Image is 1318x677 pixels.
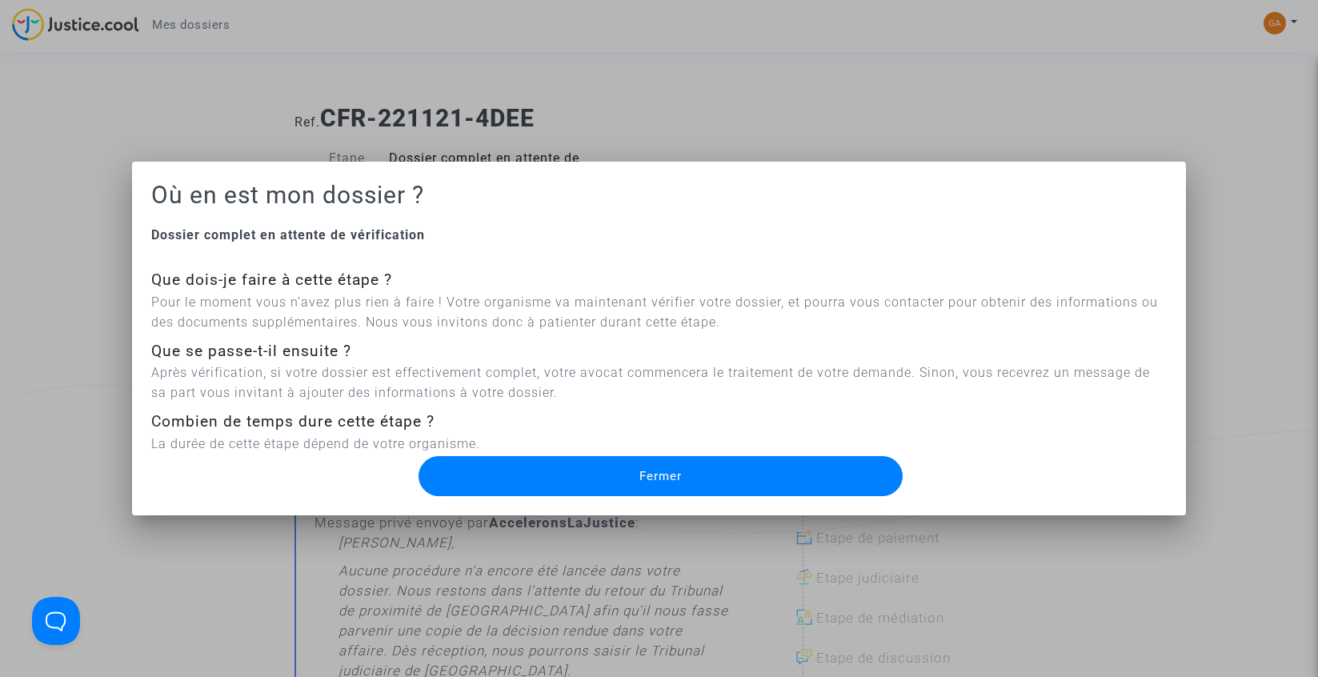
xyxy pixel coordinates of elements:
[419,456,903,496] button: Fermer
[151,340,1168,363] div: Que se passe-t-il ensuite ?
[32,597,80,645] iframe: Help Scout Beacon - Open
[151,181,1168,210] h1: Où en est mon dossier ?
[151,411,1168,434] div: Combien de temps dure cette étape ?
[151,269,1168,292] div: Que dois-je faire à cette étape ?
[151,363,1168,403] p: Après vérification, si votre dossier est effectivement complet, votre avocat commencera le traite...
[151,292,1168,332] p: Pour le moment vous n’avez plus rien à faire ! Votre organisme va maintenant vérifier votre dossi...
[639,469,682,483] span: Fermer
[151,434,1168,454] p: La durée de cette étape dépend de votre organisme.
[151,226,1168,245] div: Dossier complet en attente de vérification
